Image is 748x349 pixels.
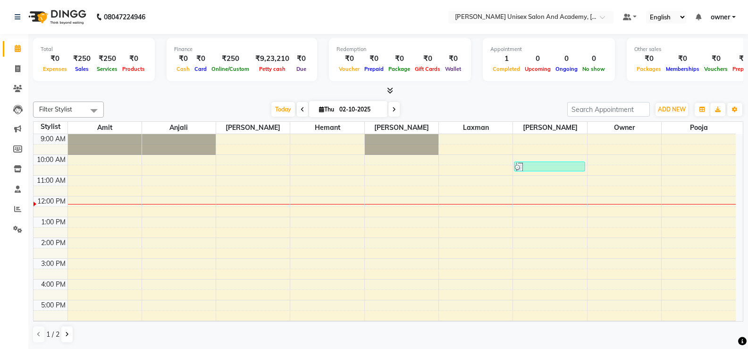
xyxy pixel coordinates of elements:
div: ₹0 [634,53,664,64]
div: 5:00 PM [39,300,67,310]
span: Package [386,66,412,72]
input: Search Appointment [567,102,650,117]
div: ₹0 [386,53,412,64]
div: Redemption [336,45,463,53]
div: ₹0 [702,53,730,64]
div: ₹9,23,210 [252,53,293,64]
div: Total [41,45,147,53]
div: ₹0 [293,53,310,64]
div: 3:00 PM [39,259,67,269]
span: Card [192,66,209,72]
div: ₹250 [94,53,120,64]
div: ₹0 [192,53,209,64]
span: Due [294,66,309,72]
span: Thu [317,106,336,113]
span: [PERSON_NAME] [365,122,438,134]
span: ADD NEW [658,106,686,113]
span: anjali [142,122,216,134]
div: ₹0 [664,53,702,64]
div: Appointment [490,45,607,53]
span: Upcoming [522,66,553,72]
span: Packages [634,66,664,72]
span: Gift Cards [412,66,443,72]
span: Voucher [336,66,362,72]
span: Prepaid [362,66,386,72]
div: 12:00 PM [35,196,67,206]
span: No show [580,66,607,72]
span: owner [711,12,730,22]
div: ₹0 [336,53,362,64]
div: ₹250 [209,53,252,64]
span: pooja [662,122,736,134]
span: Wallet [443,66,463,72]
span: Completed [490,66,522,72]
div: 0 [522,53,553,64]
span: Expenses [41,66,69,72]
span: Cash [174,66,192,72]
input: 2025-10-02 [336,102,384,117]
span: [PERSON_NAME] [513,122,587,134]
div: 1:00 PM [39,217,67,227]
div: 1 [490,53,522,64]
span: Today [271,102,295,117]
b: 08047224946 [104,4,145,30]
div: ₹0 [41,53,69,64]
span: Amit [68,122,142,134]
span: Services [94,66,120,72]
div: ₹0 [120,53,147,64]
span: 1 / 2 [46,330,59,340]
span: Filter Stylist [39,105,72,113]
img: logo [24,4,89,30]
div: 0 [553,53,580,64]
div: Stylist [34,122,67,132]
div: ₹0 [362,53,386,64]
span: Ongoing [553,66,580,72]
div: 11:00 AM [35,176,67,186]
button: ADD NEW [656,103,688,116]
span: Memberships [664,66,702,72]
div: 6:00 PM [39,321,67,331]
span: Vouchers [702,66,730,72]
div: [PERSON_NAME], TK01, 10:20 AM-10:50 AM, Styling Men's - Hairt Cut With Wash [514,162,584,171]
div: ₹0 [443,53,463,64]
span: Sales [73,66,91,72]
span: Online/Custom [209,66,252,72]
div: ₹0 [412,53,443,64]
span: laxman [439,122,513,134]
div: ₹0 [174,53,192,64]
div: Finance [174,45,310,53]
div: 9:00 AM [39,134,67,144]
span: Petty cash [257,66,288,72]
span: Products [120,66,147,72]
div: ₹250 [69,53,94,64]
span: hemant [290,122,364,134]
span: owner [588,122,661,134]
div: 2:00 PM [39,238,67,248]
div: 0 [580,53,607,64]
span: [PERSON_NAME] [216,122,290,134]
div: 10:00 AM [35,155,67,165]
div: 4:00 PM [39,280,67,289]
